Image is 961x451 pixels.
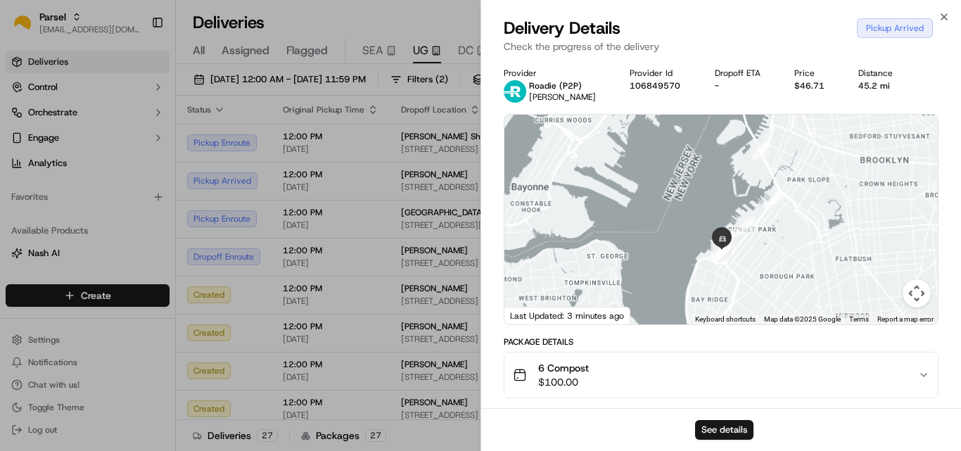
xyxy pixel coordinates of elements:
[538,361,589,375] span: 6 Compost
[715,68,772,79] div: Dropoff ETA
[508,306,554,324] img: Google
[529,80,596,91] p: Roadie (P2P)
[504,17,620,39] span: Delivery Details
[903,279,931,307] button: Map camera controls
[119,205,130,217] div: 💻
[858,80,904,91] div: 45.2 mi
[99,238,170,249] a: Powered byPylon
[37,91,253,106] input: Got a question? Start typing here...
[14,134,39,160] img: 1736555255976-a54dd68f-1ca7-489b-9aae-adbdc363a1c4
[695,420,753,440] button: See details
[504,68,607,79] div: Provider
[630,68,692,79] div: Provider Id
[14,56,256,79] p: Welcome 👋
[764,191,782,210] div: 10
[764,315,841,323] span: Map data ©2025 Google
[504,80,526,103] img: roadie-logo-v2.jpg
[538,375,589,389] span: $100.00
[877,315,934,323] a: Report a map error
[858,68,904,79] div: Distance
[28,204,108,218] span: Knowledge Base
[504,307,630,324] div: Last Updated: 3 minutes ago
[737,217,755,235] div: 11
[140,239,170,249] span: Pylon
[794,80,836,91] div: $46.71
[504,352,938,398] button: 6 Compost$100.00
[715,80,772,91] div: -
[113,198,231,224] a: 💻API Documentation
[695,315,756,324] button: Keyboard shortcuts
[752,141,770,160] div: 9
[504,39,938,53] p: Check the progress of the delivery
[14,205,25,217] div: 📗
[529,91,596,103] span: [PERSON_NAME]
[48,148,178,160] div: We're available if you need us!
[48,134,231,148] div: Start new chat
[713,243,731,261] div: 15
[504,336,938,348] div: Package Details
[239,139,256,155] button: Start new chat
[713,243,732,261] div: 16
[504,407,938,418] div: Location Details
[8,198,113,224] a: 📗Knowledge Base
[630,80,680,91] button: 106849570
[849,315,869,323] a: Terms (opens in new tab)
[14,14,42,42] img: Nash
[508,306,554,324] a: Open this area in Google Maps (opens a new window)
[794,68,836,79] div: Price
[133,204,226,218] span: API Documentation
